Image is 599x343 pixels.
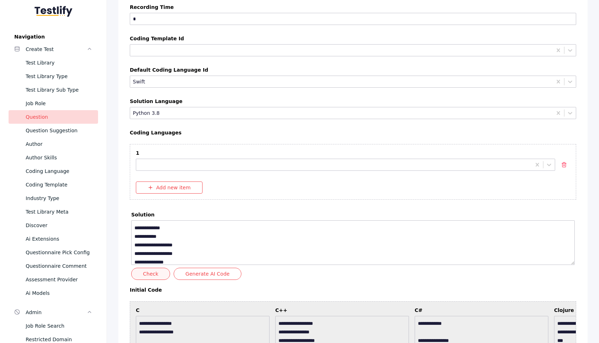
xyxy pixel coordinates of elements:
a: Ai Extensions [9,232,98,246]
div: Coding Template [26,180,92,189]
label: Solution Language [130,98,576,104]
div: Discover [26,221,92,230]
label: Coding Template Id [130,36,576,41]
div: Assessment Provider [26,275,92,284]
a: Ai Models [9,286,98,300]
a: Test Library Meta [9,205,98,219]
div: Ai Models [26,289,92,297]
div: Question [26,113,92,121]
label: C++ [275,307,409,313]
a: Author Skills [9,151,98,164]
label: Navigation [9,34,98,40]
a: Discover [9,219,98,232]
button: Add new item [136,181,203,194]
a: Job Role [9,97,98,110]
a: Question [9,110,98,124]
div: Test Library Meta [26,208,92,216]
label: 1 [136,150,555,156]
div: Test Library Sub Type [26,86,92,94]
div: Test Library [26,58,92,67]
div: Job Role Search [26,322,92,330]
a: Test Library Sub Type [9,83,98,97]
div: Ai Extensions [26,235,92,243]
a: Job Role Search [9,319,98,333]
label: solution [131,212,575,217]
a: Test Library [9,56,98,70]
a: Coding Language [9,164,98,178]
a: Question Suggestion [9,124,98,137]
label: Default Coding Language Id [130,67,576,73]
a: Test Library Type [9,70,98,83]
div: Questionnaire Comment [26,262,92,270]
a: Author [9,137,98,151]
label: C [136,307,270,313]
div: Create Test [26,45,87,53]
img: Testlify - Backoffice [35,6,72,17]
div: Job Role [26,99,92,108]
a: Industry Type [9,191,98,205]
label: Recording Time [130,4,576,10]
label: C# [415,307,548,313]
div: Test Library Type [26,72,92,81]
div: Author [26,140,92,148]
button: Check [131,268,170,280]
div: Coding Language [26,167,92,175]
div: Author Skills [26,153,92,162]
button: Generate AI Code [174,268,241,280]
a: Assessment Provider [9,273,98,286]
label: Coding Languages [130,130,576,135]
div: Admin [26,308,87,317]
label: Initial Code [130,287,576,293]
div: Question Suggestion [26,126,92,135]
div: Industry Type [26,194,92,203]
div: Questionnaire Pick Config [26,248,92,257]
a: Questionnaire Comment [9,259,98,273]
a: Coding Template [9,178,98,191]
a: Questionnaire Pick Config [9,246,98,259]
